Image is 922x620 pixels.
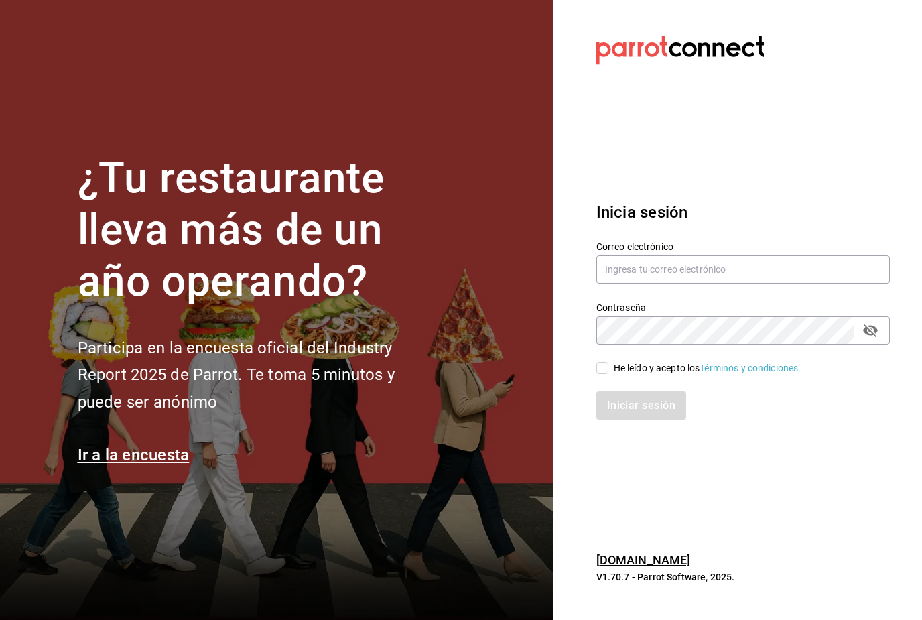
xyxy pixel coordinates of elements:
label: Contraseña [596,303,890,312]
div: He leído y acepto los [614,361,801,375]
h2: Participa en la encuesta oficial del Industry Report 2025 de Parrot. Te toma 5 minutos y puede se... [78,334,440,416]
h3: Inicia sesión [596,200,890,225]
a: Términos y condiciones. [700,363,801,373]
input: Ingresa tu correo electrónico [596,255,890,284]
a: [DOMAIN_NAME] [596,553,691,567]
button: passwordField [859,319,882,342]
a: Ir a la encuesta [78,446,190,464]
label: Correo electrónico [596,242,890,251]
h1: ¿Tu restaurante lleva más de un año operando? [78,153,440,307]
p: V1.70.7 - Parrot Software, 2025. [596,570,890,584]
